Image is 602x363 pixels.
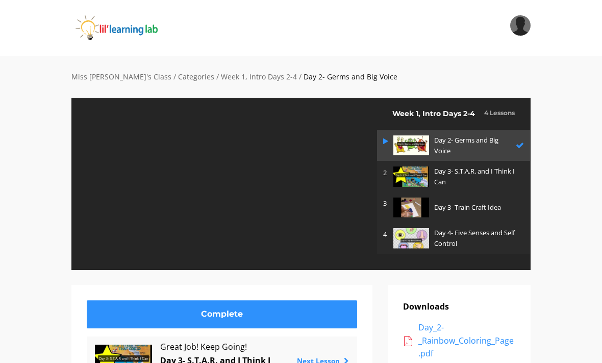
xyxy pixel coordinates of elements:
[434,135,511,156] p: Day 2- Germs and Big Voice
[434,202,519,213] p: Day 3- Train Craft Idea
[403,321,515,360] a: Day_2-_Rainbow_Coloring_Page.pdf
[418,321,515,360] div: Day_2-_Rainbow_Coloring_Page.pdf
[484,108,515,118] h3: 4 Lessons
[434,166,519,187] p: Day 3- S.T.A.R. and I Think I Can
[403,336,413,346] img: acrobat.png
[377,192,530,222] a: 3 Day 3- Train Craft Idea
[87,300,357,328] a: Complete
[392,108,479,119] h2: Week 1, Intro Days 2-4
[393,135,429,155] img: TQHdSeAEQS6asfSOP148_24546158721e15859b7817749509a3de1da6fec3.jpg
[178,72,214,81] a: Categories
[393,198,429,217] img: efd9875a-2185-4115-b14f-d9f15c4a0592.jpg
[173,71,176,82] div: /
[160,340,283,354] span: Great Job! Keep Going!
[304,71,397,82] div: Day 2- Germs and Big Voice
[71,15,188,41] img: iJObvVIsTmeLBah9dr2P_logo_360x80.png
[216,71,219,82] div: /
[383,198,388,209] p: 3
[221,72,297,81] a: Week 1, Intro Days 2-4
[434,228,519,249] p: Day 4- Five Senses and Self Control
[71,72,171,81] a: Miss [PERSON_NAME]'s Class
[403,300,515,314] p: Downloads
[299,71,302,82] div: /
[383,229,388,240] p: 4
[377,161,530,192] a: 2 Day 3- S.T.A.R. and I Think I Can
[377,222,530,254] a: 4 Day 4- Five Senses and Self Control
[383,167,388,178] p: 2
[393,228,429,248] img: zF3pdtj5TRGHU8GtIVFh_52272a404b40ffa866c776de362145047f287e52.jpg
[393,166,429,186] img: RhNkMJYTbaKobXTdwJ0q_85cad23c2c87e2c6d2cf384115b57828aec799f7.jpg
[377,130,530,161] a: Day 2- Germs and Big Voice
[510,15,531,36] img: 1a35f87c1a725237745cd4cc52e1b2ec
